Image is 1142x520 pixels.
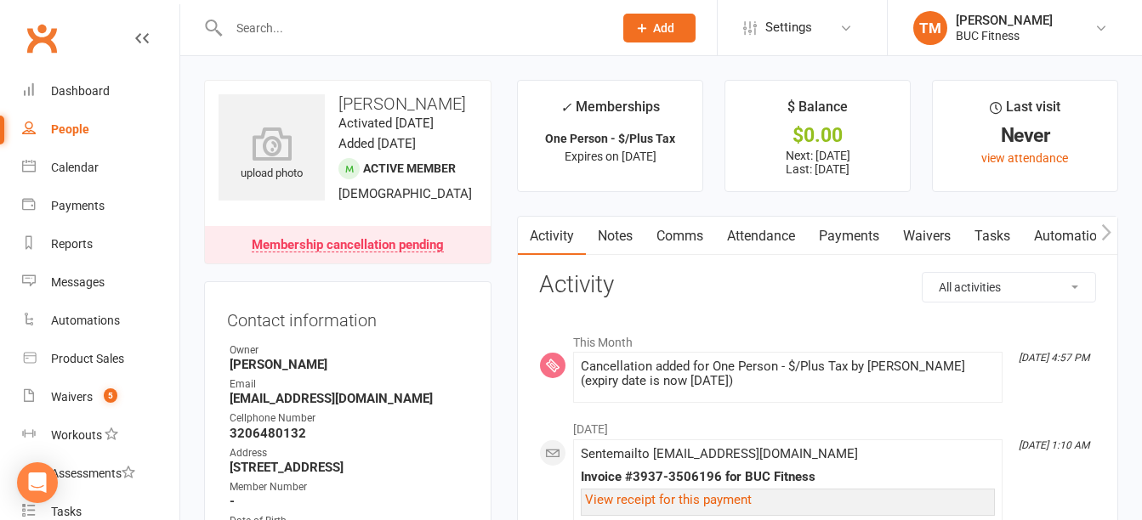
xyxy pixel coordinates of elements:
[715,217,807,256] a: Attendance
[22,72,179,110] a: Dashboard
[22,302,179,340] a: Automations
[913,11,947,45] div: TM
[539,411,1096,438] li: [DATE]
[230,445,469,461] div: Address
[51,505,82,518] div: Tasks
[581,359,995,388] div: Cancellation added for One Person - $/Plus Tax by [PERSON_NAME] (expiry date is now [DATE])
[956,28,1053,43] div: BUC Fitness
[363,161,456,175] span: Active member
[230,357,469,372] strong: [PERSON_NAME]
[645,217,715,256] a: Comms
[230,376,469,393] div: Email
[224,16,601,40] input: Search...
[22,187,179,225] a: Payments
[807,217,891,256] a: Payments
[230,342,469,359] div: Owner
[22,340,179,378] a: Product Sales
[338,136,416,151] time: Added [DATE]
[22,416,179,455] a: Workouts
[22,455,179,493] a: Assessments
[51,352,124,365] div: Product Sales
[230,494,469,509] strong: -
[22,263,179,302] a: Messages
[581,446,858,461] span: Sent email to [EMAIL_ADDRESS][DOMAIN_NAME]
[560,96,660,127] div: Memberships
[338,186,472,201] span: [DEMOGRAPHIC_DATA]
[51,122,89,136] div: People
[230,410,469,427] div: Cellphone Number
[518,217,586,256] a: Activity
[741,127,895,144] div: $0.00
[227,304,469,330] h3: Contact information
[963,217,1022,256] a: Tasks
[51,84,110,98] div: Dashboard
[539,272,1096,298] h3: Activity
[560,99,571,116] i: ✓
[1019,352,1089,364] i: [DATE] 4:57 PM
[948,127,1102,144] div: Never
[565,150,656,163] span: Expires on [DATE]
[765,8,812,47] span: Settings
[338,116,434,131] time: Activated [DATE]
[51,161,99,174] div: Calendar
[51,466,135,480] div: Assessments
[22,378,179,416] a: Waivers 5
[990,96,1060,127] div: Last visit
[51,237,93,251] div: Reports
[51,199,105,212] div: Payments
[539,325,1096,352] li: This Month
[17,462,58,503] div: Open Intercom Messenger
[219,94,477,113] h3: [PERSON_NAME]
[51,428,102,442] div: Workouts
[545,132,675,145] strong: One Person - $/Plus Tax
[230,460,469,475] strong: [STREET_ADDRESS]
[741,149,895,176] p: Next: [DATE] Last: [DATE]
[51,314,120,327] div: Automations
[252,239,444,252] div: Membership cancellation pending
[22,149,179,187] a: Calendar
[51,275,105,289] div: Messages
[219,127,325,183] div: upload photo
[230,391,469,406] strong: [EMAIL_ADDRESS][DOMAIN_NAME]
[51,390,93,404] div: Waivers
[22,225,179,263] a: Reports
[787,96,848,127] div: $ Balance
[230,479,469,495] div: Member Number
[956,13,1053,28] div: [PERSON_NAME]
[1022,217,1123,256] a: Automations
[104,388,117,403] span: 5
[981,151,1068,165] a: view attendance
[1019,439,1089,451] i: [DATE] 1:10 AM
[623,14,696,42] button: Add
[653,21,674,35] span: Add
[20,17,63,59] a: Clubworx
[22,110,179,149] a: People
[586,217,645,256] a: Notes
[581,470,995,484] div: Invoice #3937-3506196 for BUC Fitness
[585,492,752,507] a: View receipt for this payment
[891,217,963,256] a: Waivers
[230,426,469,441] strong: 3206480132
